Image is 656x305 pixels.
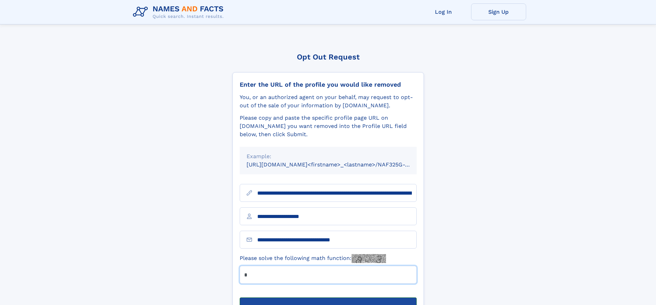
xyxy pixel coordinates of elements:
[471,3,526,20] a: Sign Up
[232,53,424,61] div: Opt Out Request
[247,152,410,161] div: Example:
[240,254,386,263] label: Please solve the following math function:
[240,81,417,88] div: Enter the URL of the profile you would like removed
[416,3,471,20] a: Log In
[240,93,417,110] div: You, or an authorized agent on your behalf, may request to opt-out of the sale of your informatio...
[247,161,430,168] small: [URL][DOMAIN_NAME]<firstname>_<lastname>/NAF325G-xxxxxxxx
[240,114,417,139] div: Please copy and paste the specific profile page URL on [DOMAIN_NAME] you want removed into the Pr...
[130,3,229,21] img: Logo Names and Facts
